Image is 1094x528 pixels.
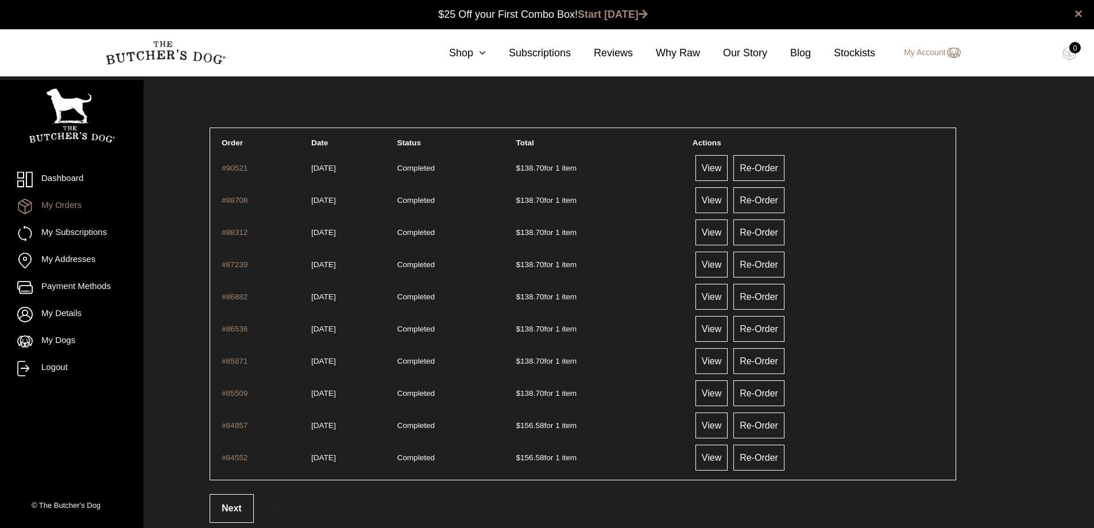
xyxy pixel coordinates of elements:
[311,228,336,237] time: [DATE]
[222,196,248,205] a: #88708
[311,164,336,172] time: [DATE]
[516,357,544,365] span: 138.70
[392,249,510,280] td: Completed
[210,494,254,523] a: Next
[695,316,728,342] a: View
[29,88,115,143] img: TBD_Portrait_Logo_White.png
[426,45,486,61] a: Shop
[17,253,126,268] a: My Addresses
[695,380,728,406] a: View
[222,421,248,430] a: #84857
[516,325,544,333] span: 138.70
[511,377,686,408] td: for 1 item
[516,260,520,269] span: $
[733,219,784,245] a: Re-Order
[767,45,811,61] a: Blog
[811,45,875,61] a: Stockists
[17,280,126,295] a: Payment Methods
[695,187,728,213] a: View
[733,316,784,342] a: Re-Order
[1074,7,1083,21] a: close
[516,228,520,237] span: $
[516,421,544,430] span: 156.58
[392,345,510,376] td: Completed
[695,155,728,181] a: View
[392,410,510,441] td: Completed
[733,445,784,471] a: Re-Order
[516,325,520,333] span: $
[511,345,686,376] td: for 1 item
[392,377,510,408] td: Completed
[17,334,126,349] a: My Dogs
[516,292,520,301] span: $
[511,281,686,312] td: for 1 item
[733,155,784,181] a: Re-Order
[222,357,248,365] a: #85871
[516,292,544,301] span: 138.70
[700,45,767,61] a: Our Story
[511,152,686,183] td: for 1 item
[733,284,784,310] a: Re-Order
[695,219,728,245] a: View
[516,138,534,147] span: Total
[633,45,700,61] a: Why Raw
[733,348,784,374] a: Re-Order
[222,453,248,462] a: #84552
[1069,42,1081,53] div: 0
[311,453,336,462] time: [DATE]
[516,389,544,398] span: 138.70
[17,307,126,322] a: My Details
[311,260,336,269] time: [DATE]
[222,228,248,237] a: #88312
[695,284,728,310] a: View
[222,138,243,147] span: Order
[311,196,336,205] time: [DATE]
[516,389,520,398] span: $
[392,281,510,312] td: Completed
[222,325,248,333] a: #86536
[311,292,336,301] time: [DATE]
[571,45,633,61] a: Reviews
[578,9,648,20] a: Start [DATE]
[17,226,126,241] a: My Subscriptions
[733,252,784,278] a: Re-Order
[733,187,784,213] a: Re-Order
[516,196,520,205] span: $
[516,421,520,430] span: $
[222,260,248,269] a: #87239
[17,361,126,376] a: Logout
[516,164,520,172] span: $
[733,413,784,438] a: Re-Order
[17,172,126,187] a: Dashboard
[311,421,336,430] time: [DATE]
[511,410,686,441] td: for 1 item
[733,380,784,406] a: Re-Order
[210,494,956,523] div: .is-active
[511,217,686,248] td: for 1 item
[695,252,728,278] a: View
[693,138,721,147] span: Actions
[392,313,510,344] td: Completed
[516,453,544,462] span: 156.58
[222,389,248,398] a: #85509
[511,249,686,280] td: for 1 item
[516,357,520,365] span: $
[516,196,544,205] span: 138.70
[392,152,510,183] td: Completed
[511,313,686,344] td: for 1 item
[397,138,421,147] span: Status
[516,164,544,172] span: 138.70
[486,45,571,61] a: Subscriptions
[892,46,960,60] a: My Account
[392,184,510,215] td: Completed
[392,442,510,473] td: Completed
[17,199,126,214] a: My Orders
[222,292,248,301] a: #86882
[516,228,544,237] span: 138.70
[516,260,544,269] span: 138.70
[392,217,510,248] td: Completed
[695,348,728,374] a: View
[511,442,686,473] td: for 1 item
[311,325,336,333] time: [DATE]
[511,184,686,215] td: for 1 item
